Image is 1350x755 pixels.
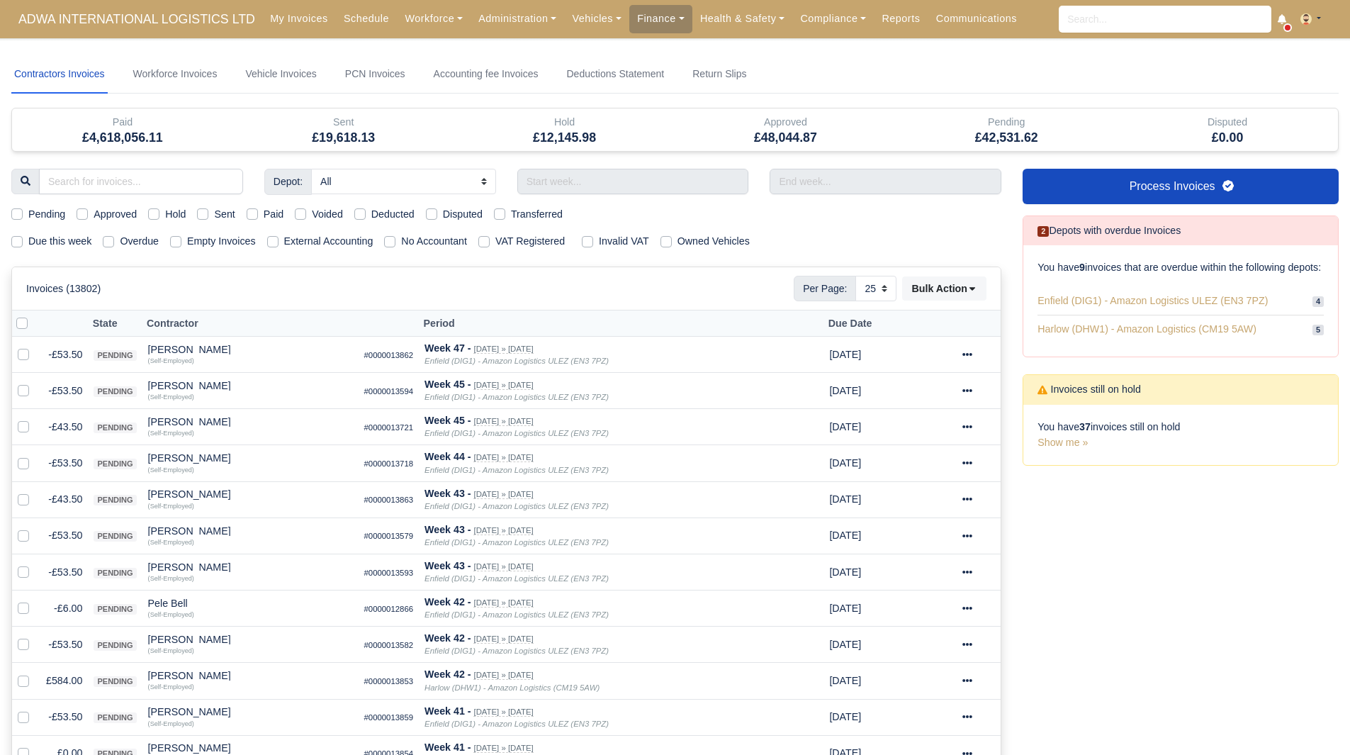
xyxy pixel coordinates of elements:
span: 1 month from now [829,566,861,578]
span: pending [94,640,136,651]
div: [PERSON_NAME] [148,453,353,463]
div: Paid [12,108,233,151]
strong: Week 43 - [424,488,471,499]
span: 4 weeks from now [829,603,861,614]
span: Per Page: [794,276,856,301]
div: [PERSON_NAME] [148,345,353,354]
label: Pending [28,206,65,223]
td: -£43.50 [40,409,88,445]
span: 1 month from now [829,385,861,396]
label: Empty Invoices [187,233,256,250]
small: (Self-Employed) [148,503,194,510]
small: (Self-Employed) [148,611,194,618]
span: pending [94,676,136,687]
td: -£53.50 [40,554,88,590]
span: 4 weeks from now [829,639,861,650]
div: [PERSON_NAME] [148,381,353,391]
span: pending [94,459,136,469]
i: Enfield (DIG1) - Amazon Logistics ULEZ (EN3 7PZ) [424,647,609,655]
small: #0000013859 [364,713,413,722]
span: pending [94,386,136,397]
div: Disputed [1117,108,1338,151]
i: Harlow (DHW1) - Amazon Logistics (CM19 5AW) [424,683,600,692]
small: (Self-Employed) [148,647,194,654]
a: Administration [471,5,564,33]
i: Enfield (DIG1) - Amazon Logistics ULEZ (EN3 7PZ) [424,720,609,728]
span: 1 month from now [829,493,861,505]
i: Enfield (DIG1) - Amazon Logistics ULEZ (EN3 7PZ) [424,393,609,401]
h6: Depots with overdue Invoices [1037,225,1181,237]
th: Contractor [142,311,359,337]
td: -£53.50 [40,337,88,373]
small: [DATE] » [DATE] [473,744,533,753]
h6: Invoices still on hold [1037,384,1141,396]
strong: Week 41 - [424,705,471,717]
td: -£53.50 [40,373,88,409]
div: Disputed [1127,114,1327,130]
i: Enfield (DIG1) - Amazon Logistics ULEZ (EN3 7PZ) [424,502,609,510]
div: [PERSON_NAME] [148,526,353,536]
h5: £0.00 [1127,130,1327,145]
input: End week... [770,169,1001,194]
a: Vehicle Invoices [242,55,319,94]
strong: Week 43 - [424,560,471,571]
a: Deductions Statement [563,55,667,94]
label: Deducted [371,206,415,223]
h5: £48,044.87 [685,130,885,145]
label: Owned Vehicles [677,233,750,250]
span: 1 month from now [829,421,861,432]
small: #0000013593 [364,569,413,577]
strong: 9 [1079,262,1085,273]
small: (Self-Employed) [148,430,194,437]
td: £584.00 [40,663,88,699]
th: Period [419,311,823,337]
small: (Self-Employed) [148,720,194,727]
div: Paid [23,114,223,130]
small: (Self-Employed) [148,466,194,474]
i: Enfield (DIG1) - Amazon Logistics ULEZ (EN3 7PZ) [424,538,609,547]
h5: £19,618.13 [244,130,444,145]
a: Return Slips [690,55,749,94]
div: [PERSON_NAME] [148,707,353,717]
label: Voided [312,206,343,223]
small: #0000013718 [364,459,413,468]
a: Enfield (DIG1) - Amazon Logistics ULEZ (EN3 7PZ) 4 [1037,287,1324,315]
div: Pending [906,114,1106,130]
div: [PERSON_NAME] [148,743,353,753]
span: Enfield (DIG1) - Amazon Logistics ULEZ (EN3 7PZ) [1037,293,1268,309]
div: [PERSON_NAME] [148,562,353,572]
a: PCN Invoices [342,55,408,94]
td: -£53.50 [40,445,88,481]
span: pending [94,604,136,615]
span: 1 month from now [829,530,861,541]
strong: Week 47 - [424,342,471,354]
i: Enfield (DIG1) - Amazon Logistics ULEZ (EN3 7PZ) [424,466,609,474]
i: Enfield (DIG1) - Amazon Logistics ULEZ (EN3 7PZ) [424,610,609,619]
span: ADWA INTERNATIONAL LOGISTICS LTD [11,5,262,33]
a: Finance [629,5,692,33]
small: #0000013853 [364,677,413,686]
span: 4 weeks from now [829,675,861,686]
a: Workforce [397,5,471,33]
small: #0000013594 [364,387,413,396]
small: (Self-Employed) [148,357,194,364]
strong: Week 42 - [424,669,471,680]
label: No Accountant [401,233,467,250]
div: [PERSON_NAME] [148,671,353,681]
a: Compliance [792,5,874,33]
td: -£53.50 [40,699,88,735]
input: Search for invoices... [39,169,243,194]
div: Pele Bell [148,598,353,608]
span: pending [94,712,136,723]
div: [PERSON_NAME] [148,634,353,644]
small: [DATE] » [DATE] [473,598,533,608]
td: -£53.50 [40,627,88,663]
div: Approved [675,108,896,151]
td: -£6.00 [40,591,88,627]
strong: Week 43 - [424,524,471,535]
span: pending [94,350,136,361]
small: [DATE] » [DATE] [473,381,533,390]
a: Harlow (DHW1) - Amazon Logistics (CM19 5AW) 5 [1037,315,1324,343]
a: My Invoices [262,5,336,33]
a: ADWA INTERNATIONAL LOGISTICS LTD [11,6,262,33]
